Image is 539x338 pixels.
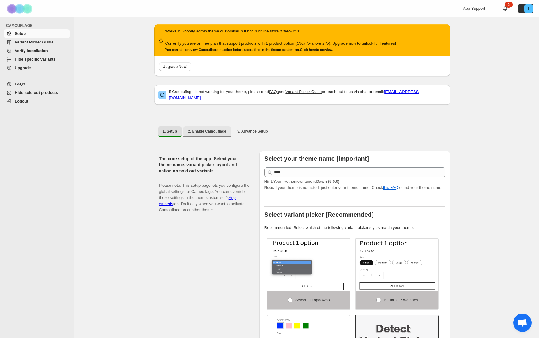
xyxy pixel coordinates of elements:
[165,48,333,51] small: You can still preview Camouflage in action before upgrading in the theme customizer. to preview.
[518,4,533,13] button: Avatar with initials B
[316,179,339,184] strong: Dawn (5.0.0)
[15,48,48,53] span: Verify Installation
[463,6,485,11] span: App Support
[15,99,28,103] span: Logout
[5,0,36,17] img: Camouflage
[6,23,71,28] span: CAMOUFLAGE
[264,225,445,231] p: Recommended: Select which of the following variant picker styles match your theme.
[15,82,25,86] span: FAQs
[264,211,374,218] b: Select variant picker [Recommended]
[264,179,273,184] strong: Hint:
[15,31,26,36] span: Setup
[502,6,508,12] a: 2
[188,129,226,134] span: 2. Enable Camouflage
[169,89,447,101] p: If Camouflage is not working for your theme, please read and or reach out to us via chat or email:
[4,38,70,47] a: Variant Picker Guide
[285,89,322,94] a: Variant Picker Guide
[264,185,274,190] strong: Note:
[524,4,533,13] span: Avatar with initials B
[384,298,418,302] span: Buttons / Swatches
[15,66,31,70] span: Upgrade
[264,178,445,191] p: If your theme is not listed, just enter your theme name. Check to find your theme name.
[356,239,438,291] img: Buttons / Swatches
[4,97,70,106] a: Logout
[300,48,316,51] a: Click here
[4,55,70,64] a: Hide specific variants
[165,40,396,47] p: Currently you are on free plan that support products with 1 product option ( ). Upgrade now to un...
[527,7,529,10] text: B
[4,64,70,72] a: Upgrade
[264,155,369,162] b: Select your theme name [Important]
[505,2,513,8] div: 2
[165,28,396,34] p: Works in Shopify admin theme customiser but not in online store?
[237,129,268,134] span: 3. Advance Setup
[4,88,70,97] a: Hide sold out products
[513,314,532,332] a: Open chat
[159,156,250,174] h2: The core setup of the app! Select your theme name, variant picker layout and action on sold out v...
[269,89,279,94] a: FAQs
[163,64,188,69] span: Upgrade Now!
[383,185,398,190] a: this FAQ
[4,80,70,88] a: FAQs
[297,41,329,46] a: Click for more info
[267,239,350,291] img: Select / Dropdowns
[159,62,191,71] button: Upgrade Now!
[159,176,250,213] p: Please note: This setup page lets you configure the global settings for Camouflage. You can overr...
[163,129,177,134] span: 1. Setup
[15,57,56,62] span: Hide specific variants
[4,47,70,55] a: Verify Installation
[281,29,300,33] a: Check this.
[15,90,58,95] span: Hide sold out products
[295,298,330,302] span: Select / Dropdowns
[264,179,340,184] span: Your live theme's name is
[15,40,53,44] span: Variant Picker Guide
[4,29,70,38] a: Setup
